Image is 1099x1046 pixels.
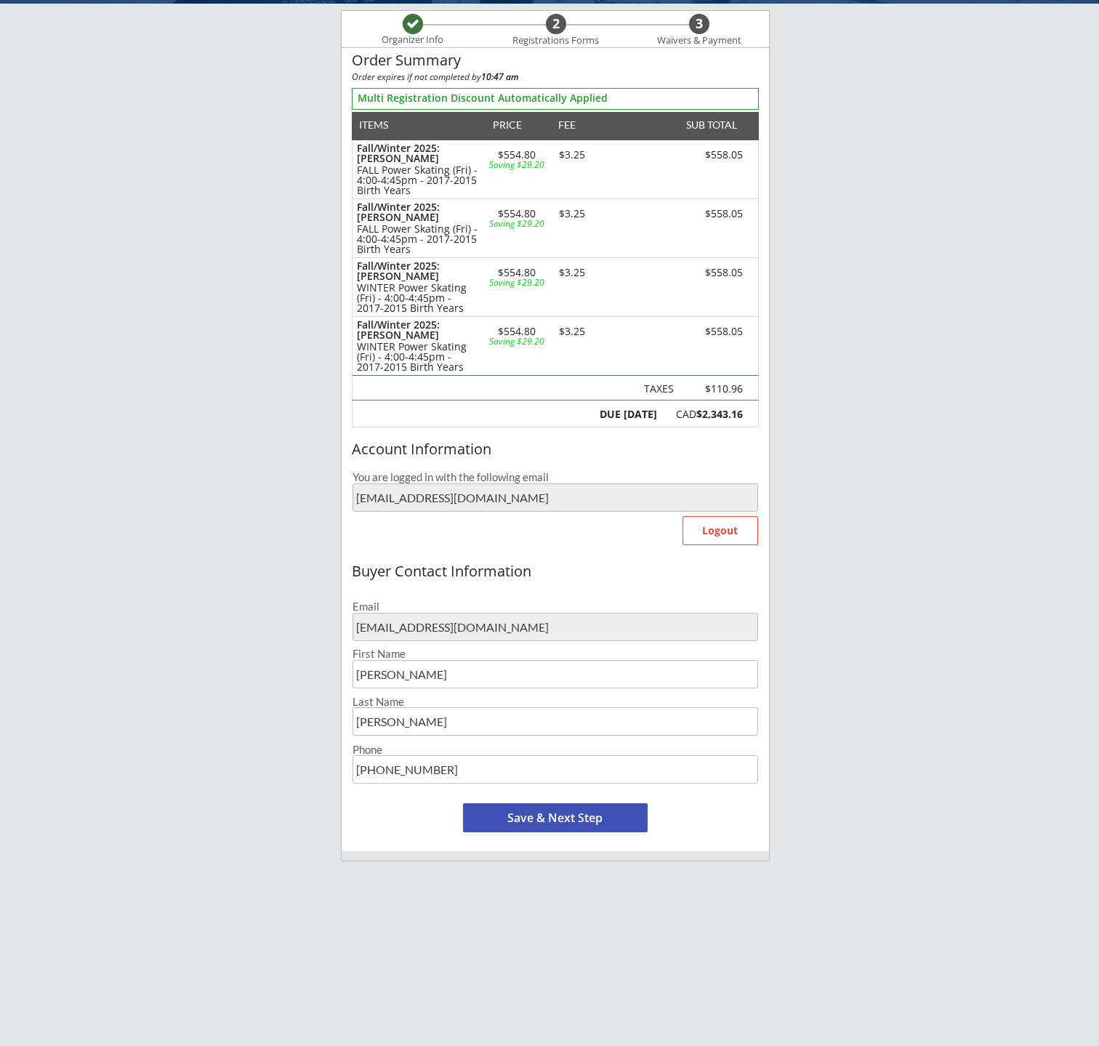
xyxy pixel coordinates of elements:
div: $3.25 [548,150,597,160]
div: DUE [DATE] [597,409,657,419]
div: Order expires if not completed by [352,73,759,81]
div: 3 [689,16,709,32]
div: FALL Power Skating (Fri) - 4:00-4:45pm - 2017-2015 Birth Years [357,165,480,196]
div: Buyer Contact Information [352,563,759,579]
div: $3.25 [548,209,597,219]
div: WINTER Power Skating (Fri) - 4:00-4:45pm - 2017-2015 Birth Years [357,342,480,372]
div: Saving $29.20 [486,337,548,346]
div: $110.96 [686,384,743,394]
div: $554.80 [486,209,548,219]
div: PRICE [486,120,529,130]
div: Account Information [352,441,759,457]
div: FALL Power Skating (Fri) - 4:00-4:45pm - 2017-2015 Birth Years [357,224,480,254]
div: WINTER Power Skating (Fri) - 4:00-4:45pm - 2017-2015 Birth Years [357,283,480,313]
div: Saving $29.20 [486,220,548,228]
div: TAXES [638,384,674,394]
div: Fall/Winter 2025: [PERSON_NAME] [357,202,480,222]
div: $3.25 [548,326,597,337]
div: SUB TOTAL [680,120,737,130]
div: Saving $29.20 [486,278,548,287]
strong: $2,343.16 [696,407,743,421]
div: Fall/Winter 2025: [PERSON_NAME] [357,320,480,340]
div: Email [353,601,758,612]
div: $554.80 [486,326,548,337]
div: Organizer Info [373,34,453,46]
div: Fall/Winter 2025: [PERSON_NAME] [357,143,480,164]
div: Taxes not charged on the fee [686,384,743,395]
div: $558.05 [661,326,743,337]
div: Last Name [353,696,758,707]
div: First Name [353,648,758,659]
div: Fall/Winter 2025: [PERSON_NAME] [357,261,480,281]
div: FEE [548,120,586,130]
div: Waivers & Payment [649,35,749,47]
div: $554.80 [486,267,548,278]
div: $3.25 [548,267,597,278]
div: Registrations Forms [506,35,606,47]
strong: 10:47 am [481,71,518,83]
div: Saving $29.20 [486,161,548,169]
div: ITEMS [359,120,411,130]
div: You are logged in with the following email [353,472,758,483]
div: CAD [665,409,743,419]
div: $554.80 [486,150,548,160]
button: Save & Next Step [463,803,648,832]
div: Order Summary [352,52,759,68]
div: Multi Registration Discount Automatically Applied [358,91,753,105]
div: $558.05 [661,209,743,219]
div: Phone [353,744,758,755]
div: 2 [546,16,566,32]
div: Taxes not charged on the fee [638,384,674,395]
div: $558.05 [661,267,743,278]
div: $558.05 [661,150,743,160]
button: Logout [683,516,758,545]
